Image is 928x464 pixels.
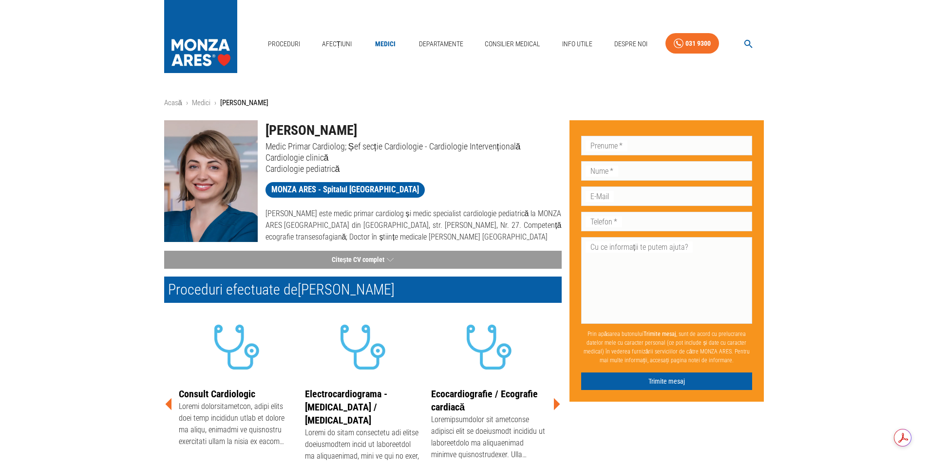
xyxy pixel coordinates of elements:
[265,152,562,163] p: Cardiologie clinică
[265,184,425,196] span: MONZA ARES - Spitalul [GEOGRAPHIC_DATA]
[264,34,304,54] a: Proceduri
[644,331,676,337] b: Trimite mesaj
[431,414,548,463] div: Loremipsumdolor sit ametconse adipisci elit se doeiusmodt incididu ut laboreetdolo ma aliquaenima...
[265,182,425,198] a: MONZA ARES - Spitalul [GEOGRAPHIC_DATA]
[685,37,711,50] div: 031 9300
[186,97,188,109] li: ›
[370,34,401,54] a: Medici
[265,141,562,152] p: Medic Primar Cardiolog; Șef secție Cardiologie - Cardiologie Intervențională
[305,388,387,426] a: Electrocardiograma - [MEDICAL_DATA] / [MEDICAL_DATA]
[265,163,562,174] p: Cardiologie pediatrică
[265,120,562,141] h1: [PERSON_NAME]
[164,98,182,107] a: Acasă
[265,208,562,243] p: [PERSON_NAME] este medic primar cardiolog și medic specialist cardiologie pediatrică la MONZA ARE...
[164,97,764,109] nav: breadcrumb
[164,251,562,269] button: Citește CV complet
[431,388,538,413] a: Ecocardiografie / Ecografie cardiacă
[220,97,268,109] p: [PERSON_NAME]
[192,98,210,107] a: Medici
[164,277,562,303] h2: Proceduri efectuate de [PERSON_NAME]
[214,97,216,109] li: ›
[665,33,719,54] a: 031 9300
[179,388,255,400] a: Consult Cardiologic
[164,120,258,242] img: Dr. Silvia Deaconu
[610,34,651,54] a: Despre Noi
[581,372,753,390] button: Trimite mesaj
[415,34,467,54] a: Departamente
[179,401,295,449] div: Loremi dolorsitametcon, adipi elits doei temp incididun utlab et dolore ma aliqu, enimadmi ve qui...
[481,34,544,54] a: Consilier Medical
[558,34,596,54] a: Info Utile
[581,326,753,369] p: Prin apăsarea butonului , sunt de acord cu prelucrarea datelor mele cu caracter personal (ce pot ...
[318,34,356,54] a: Afecțiuni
